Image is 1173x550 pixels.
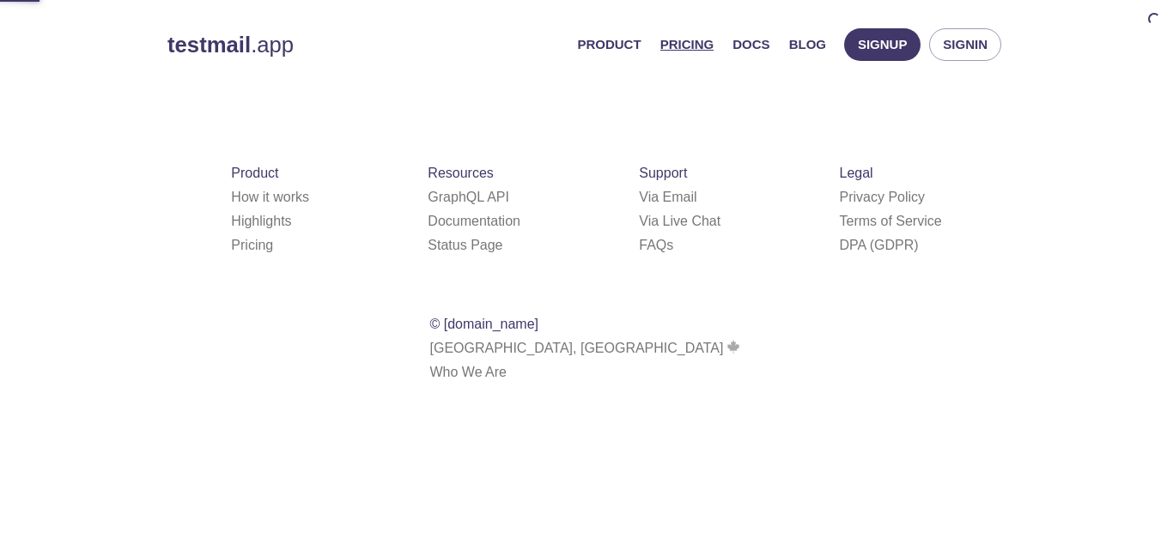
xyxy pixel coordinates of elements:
[666,238,673,252] span: s
[167,30,563,59] a: testmail.app
[858,33,908,56] span: Signup
[844,28,921,61] button: Signup
[639,190,696,204] a: Via Email
[840,166,873,180] span: Legal
[428,166,493,180] span: Resources
[840,238,919,252] a: DPA (GDPR)
[428,214,520,228] a: Documentation
[789,33,826,56] a: Blog
[929,28,1001,61] button: Signin
[430,365,507,379] a: Who We Are
[428,238,502,252] a: Status Page
[167,33,251,57] strong: testmail
[639,238,673,252] a: FAQ
[231,190,309,204] a: How it works
[639,166,687,180] span: Support
[639,214,720,228] a: Via Live Chat
[231,166,278,180] span: Product
[840,190,926,204] a: Privacy Policy
[660,33,714,56] a: Pricing
[231,238,273,252] a: Pricing
[430,317,539,331] span: © [DOMAIN_NAME]
[943,33,988,56] span: Signin
[577,33,641,56] a: Product
[840,214,942,228] a: Terms of Service
[732,33,769,56] a: Docs
[430,341,744,355] span: [GEOGRAPHIC_DATA], [GEOGRAPHIC_DATA]
[231,214,291,228] a: Highlights
[428,190,509,204] a: GraphQL API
